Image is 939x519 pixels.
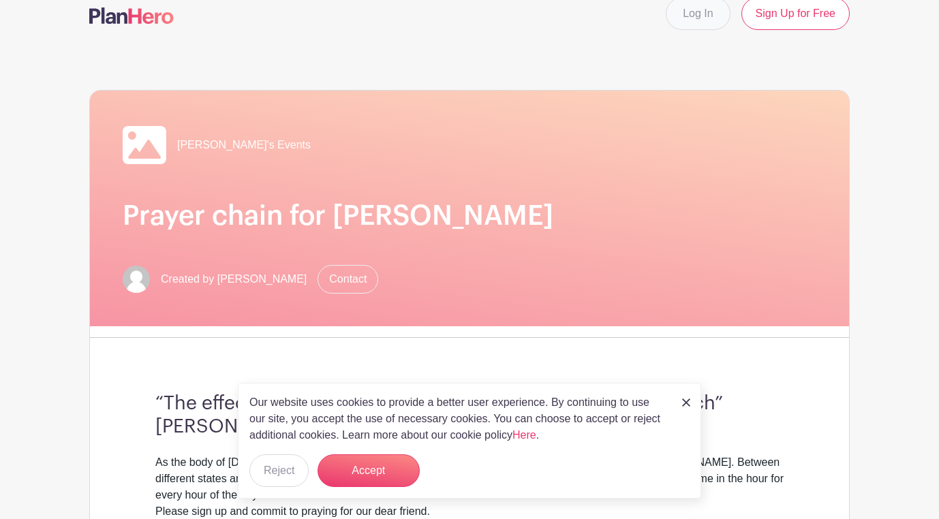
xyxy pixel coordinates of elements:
[249,394,668,443] p: Our website uses cookies to provide a better user experience. By continuing to use our site, you ...
[249,454,309,487] button: Reject
[318,265,378,294] a: Contact
[177,137,311,153] span: [PERSON_NAME]'s Events
[89,7,174,24] img: logo-507f7623f17ff9eddc593b1ce0a138ce2505c220e1c5a4e2b4648c50719b7d32.svg
[161,271,307,287] span: Created by [PERSON_NAME]
[155,392,784,438] h3: “The effective prayer of a righteous man can accomplish much” [PERSON_NAME] 5:16
[318,454,420,487] button: Accept
[512,429,536,441] a: Here
[682,398,690,407] img: close_button-5f87c8562297e5c2d7936805f587ecaba9071eb48480494691a3f1689db116b3.svg
[123,266,150,293] img: default-ce2991bfa6775e67f084385cd625a349d9dcbb7a52a09fb2fda1e96e2d18dcdb.png
[123,200,816,232] h1: Prayer chain for [PERSON_NAME]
